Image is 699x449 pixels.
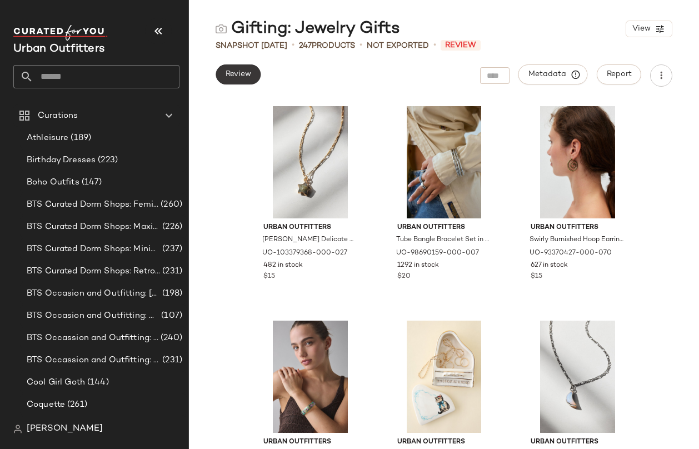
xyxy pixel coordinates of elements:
[216,18,400,40] div: Gifting: Jewelry Gifts
[263,437,357,447] span: Urban Outfitters
[528,69,578,79] span: Metadata
[522,321,633,433] img: 103379368_007_b
[27,376,85,389] span: Cool Girl Goth
[531,272,542,282] span: $15
[530,248,612,258] span: UO-93370427-000-070
[263,261,303,271] span: 482 in stock
[531,223,625,233] span: Urban Outfitters
[263,223,357,233] span: Urban Outfitters
[518,64,588,84] button: Metadata
[367,40,429,52] span: Not Exported
[441,40,481,51] span: Review
[85,376,109,389] span: (144)
[79,176,102,189] span: (147)
[254,321,366,433] img: 100763440_237_b
[27,243,160,256] span: BTS Curated Dorm Shops: Minimalist
[388,321,500,433] img: 98906944_010_b
[160,354,182,367] span: (231)
[27,398,65,411] span: Coquette
[27,154,96,167] span: Birthday Dresses
[531,261,568,271] span: 627 in stock
[292,39,294,52] span: •
[13,425,22,433] img: svg%3e
[299,40,355,52] div: Products
[632,24,651,33] span: View
[160,287,182,300] span: (198)
[360,39,362,52] span: •
[27,310,159,322] span: BTS Occasion and Outfitting: Homecoming Dresses
[27,132,68,144] span: Athleisure
[13,25,108,41] img: cfy_white_logo.C9jOOHJF.svg
[158,198,182,211] span: (260)
[27,332,158,345] span: BTS Occassion and Outfitting: Campus Lounge
[397,223,491,233] span: Urban Outfitters
[216,23,227,34] img: svg%3e
[254,106,366,218] img: 103379368_027_b
[216,40,287,52] span: Snapshot [DATE]
[263,272,275,282] span: $15
[160,243,182,256] span: (237)
[396,235,490,245] span: Tube Bangle Bracelet Set in Silver, Women's at Urban Outfitters
[522,106,633,218] img: 93370427_070_b
[27,422,103,436] span: [PERSON_NAME]
[597,64,641,84] button: Report
[160,265,182,278] span: (231)
[96,154,118,167] span: (223)
[397,272,411,282] span: $20
[388,106,500,218] img: 98690159_007_b
[160,221,182,233] span: (226)
[530,235,623,245] span: Swirly Burnished Hoop Earring in Gold, Women's at Urban Outfitters
[27,221,160,233] span: BTS Curated Dorm Shops: Maximalist
[27,287,160,300] span: BTS Occasion and Outfitting: [PERSON_NAME] to Party
[68,132,91,144] span: (189)
[13,43,104,55] span: Current Company Name
[65,398,87,411] span: (261)
[216,64,261,84] button: Review
[159,310,182,322] span: (107)
[433,39,436,52] span: •
[397,437,491,447] span: Urban Outfitters
[299,42,312,50] span: 247
[397,261,439,271] span: 1292 in stock
[262,235,356,245] span: [PERSON_NAME] Delicate Pendant Necklace in Bronze, Women's at Urban Outfitters
[27,176,79,189] span: Boho Outfits
[27,198,158,211] span: BTS Curated Dorm Shops: Feminine
[27,265,160,278] span: BTS Curated Dorm Shops: Retro+ Boho
[606,70,632,79] span: Report
[396,248,479,258] span: UO-98690159-000-007
[158,332,182,345] span: (240)
[225,70,251,79] span: Review
[38,109,78,122] span: Curations
[27,354,160,367] span: BTS Occassion and Outfitting: First Day Fits
[626,21,672,37] button: View
[262,248,347,258] span: UO-103379368-000-027
[531,437,625,447] span: Urban Outfitters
